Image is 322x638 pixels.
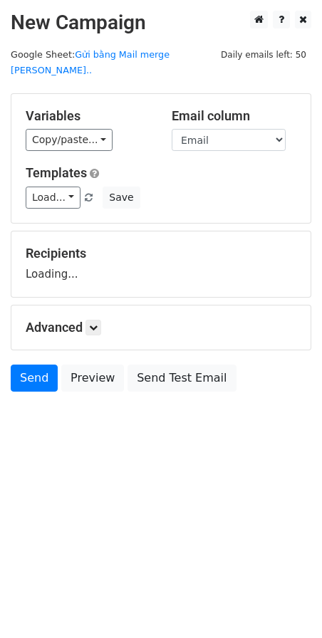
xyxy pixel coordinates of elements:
[26,129,113,151] a: Copy/paste...
[128,365,236,392] a: Send Test Email
[26,246,296,283] div: Loading...
[11,49,170,76] a: Gửi bằng Mail merge [PERSON_NAME]..
[172,108,296,124] h5: Email column
[26,108,150,124] h5: Variables
[216,49,311,60] a: Daily emails left: 50
[103,187,140,209] button: Save
[26,320,296,335] h5: Advanced
[26,165,87,180] a: Templates
[11,11,311,35] h2: New Campaign
[61,365,124,392] a: Preview
[11,365,58,392] a: Send
[26,187,80,209] a: Load...
[26,246,296,261] h5: Recipients
[11,49,170,76] small: Google Sheet:
[216,47,311,63] span: Daily emails left: 50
